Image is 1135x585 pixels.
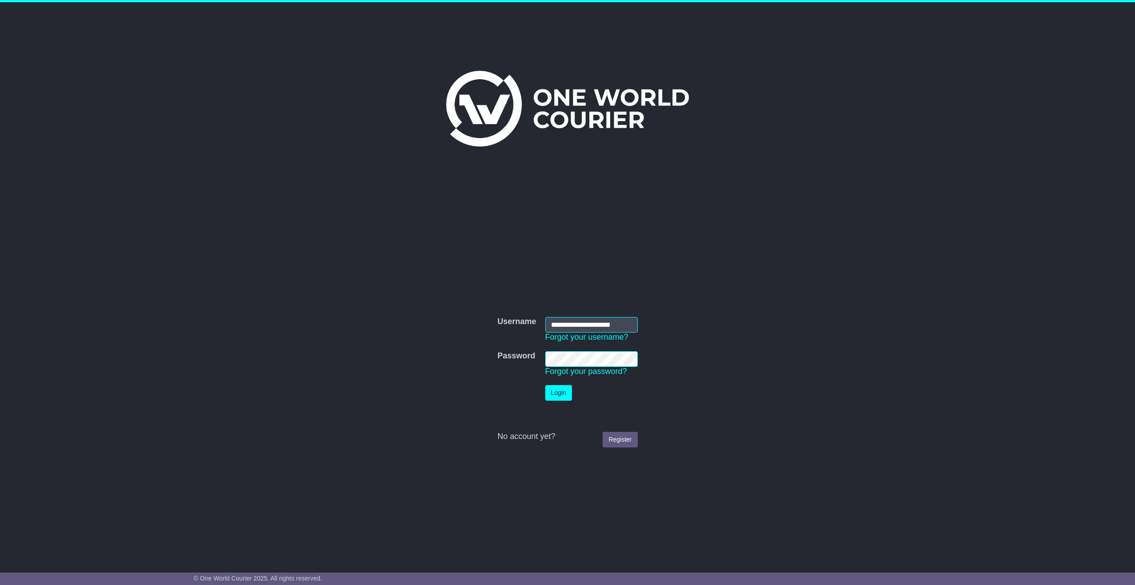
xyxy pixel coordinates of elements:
[545,367,627,376] a: Forgot your password?
[446,71,689,146] img: One World
[497,351,535,361] label: Password
[497,317,536,327] label: Username
[545,333,628,341] a: Forgot your username?
[545,385,572,401] button: Login
[497,432,637,442] div: No account yet?
[603,432,637,447] a: Register
[193,575,322,582] span: © One World Courier 2025. All rights reserved.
